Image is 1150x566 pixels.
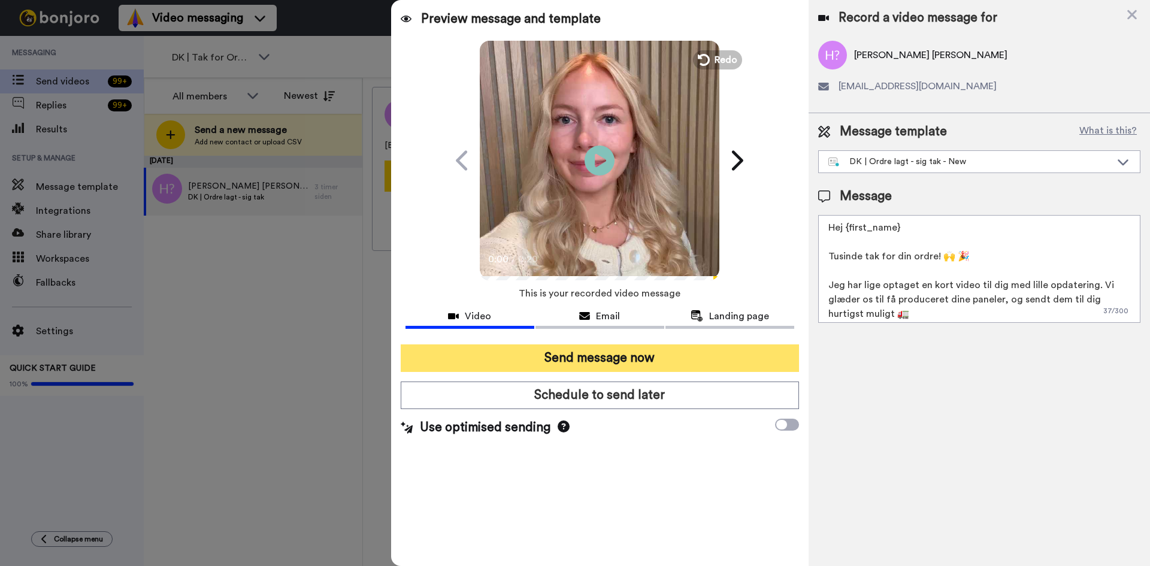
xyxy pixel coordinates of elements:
button: Schedule to send later [401,382,799,409]
span: Use optimised sending [420,419,550,437]
div: DK | Ordre lagt - sig tak - New [828,156,1111,168]
textarea: Hej {first_name} Tusinde tak for din ordre! 🙌 🎉 Jeg har lige optaget en kort video til dig med li... [818,215,1140,323]
span: 0:00 [488,252,509,267]
img: nextgen-template.svg [828,158,840,167]
span: This is your recorded video message [519,280,680,307]
span: Video [465,309,491,323]
span: Landing page [709,309,769,323]
span: [EMAIL_ADDRESS][DOMAIN_NAME] [839,79,997,93]
span: / [512,252,516,267]
span: 0:20 [518,252,539,267]
span: Message template [840,123,947,141]
span: Message [840,187,892,205]
button: What is this? [1076,123,1140,141]
span: Email [596,309,620,323]
button: Send message now [401,344,799,372]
